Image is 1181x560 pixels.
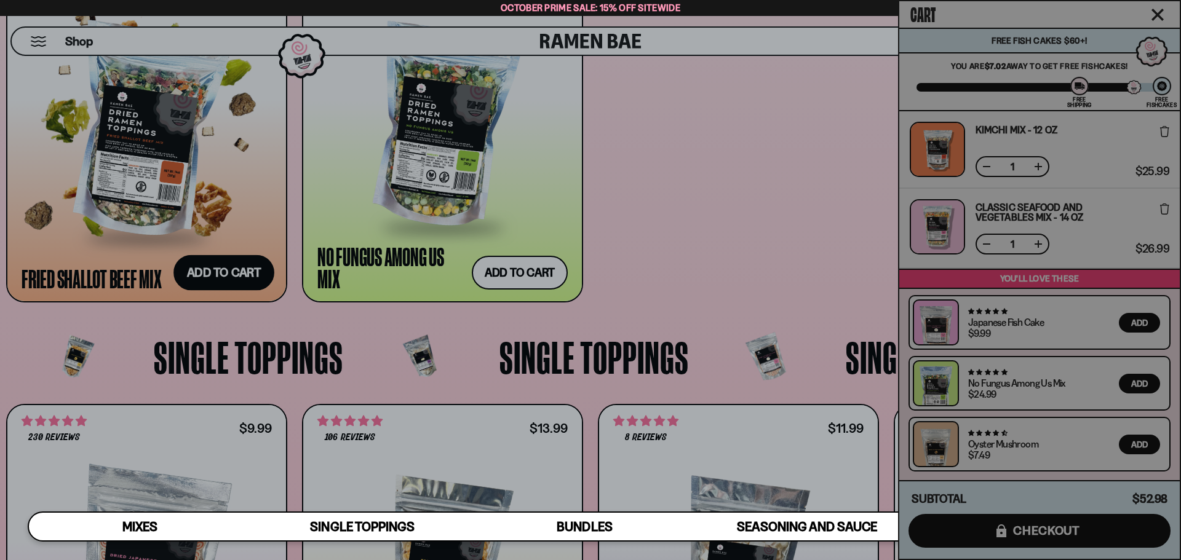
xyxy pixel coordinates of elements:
a: Single Toppings [251,513,473,540]
a: Bundles [474,513,696,540]
span: Mixes [122,519,157,534]
span: October Prime Sale: 15% off Sitewide [501,2,680,14]
a: Mixes [29,513,251,540]
a: Seasoning and Sauce [696,513,918,540]
span: Seasoning and Sauce [737,519,877,534]
span: Single Toppings [310,519,414,534]
span: Bundles [557,519,612,534]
